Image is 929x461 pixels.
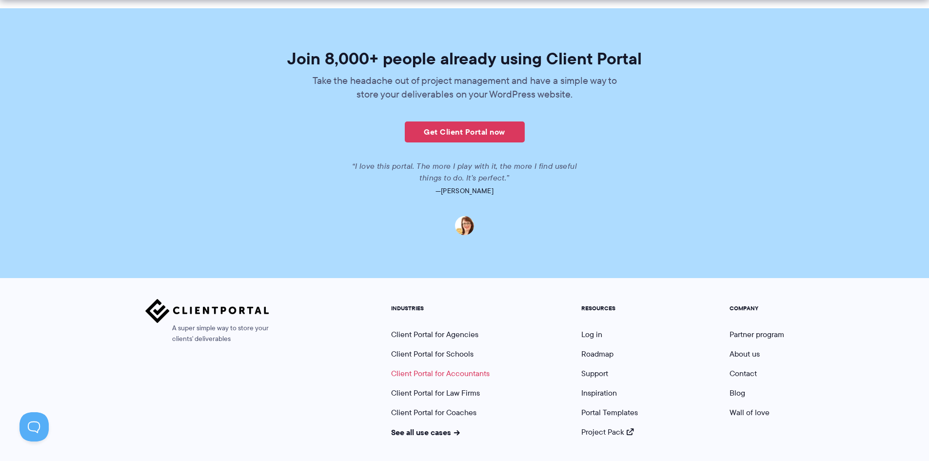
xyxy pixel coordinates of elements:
a: Client Portal for Agencies [391,329,478,340]
a: Wall of love [730,407,770,418]
p: “I love this portal. The more I play with it, the more I find useful things to do. It’s perfect.” [340,160,589,184]
a: Log in [581,329,602,340]
a: Client Portal for Schools [391,348,474,360]
iframe: Toggle Customer Support [20,412,49,441]
a: About us [730,348,760,360]
p: Take the headache out of project management and have a simple way to store your deliverables on y... [306,74,623,101]
a: Blog [730,387,745,399]
a: See all use cases [391,426,460,438]
a: Contact [730,368,757,379]
a: Portal Templates [581,407,638,418]
a: Project Pack [581,426,634,438]
h5: RESOURCES [581,305,638,312]
a: Client Portal for Accountants [391,368,490,379]
a: Roadmap [581,348,613,360]
h5: COMPANY [730,305,784,312]
a: Get Client Portal now [405,121,525,142]
h5: INDUSTRIES [391,305,490,312]
a: Support [581,368,608,379]
a: Client Portal for Coaches [391,407,476,418]
p: —[PERSON_NAME] [191,184,738,198]
a: Inspiration [581,387,617,399]
span: A super simple way to store your clients' deliverables [145,323,269,344]
h2: Join 8,000+ people already using Client Portal [191,50,738,67]
a: Client Portal for Law Firms [391,387,480,399]
a: Partner program [730,329,784,340]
